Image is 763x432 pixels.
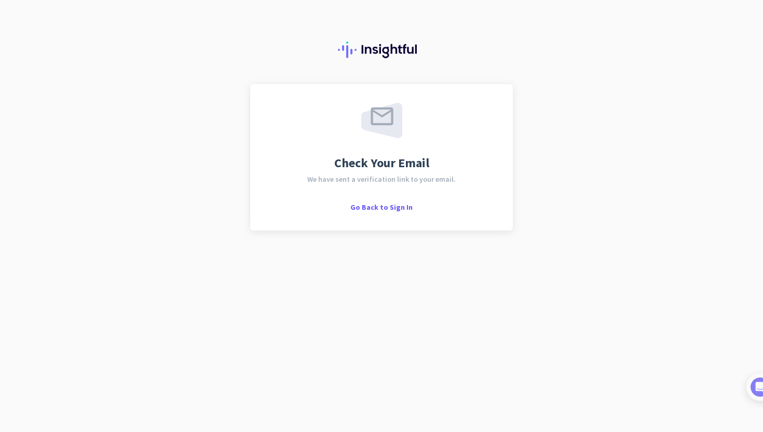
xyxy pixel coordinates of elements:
[307,176,456,183] span: We have sent a verification link to your email.
[334,157,429,169] span: Check Your Email
[350,203,413,212] span: Go Back to Sign In
[338,42,425,58] img: Insightful
[361,103,402,138] img: email-sent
